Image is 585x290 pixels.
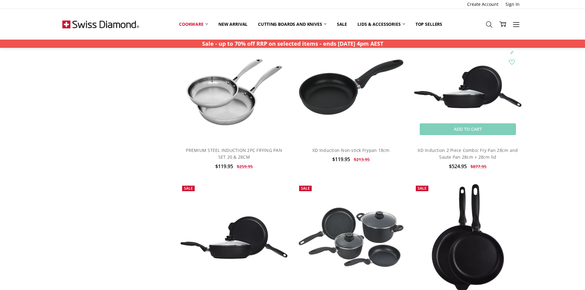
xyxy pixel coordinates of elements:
span: $119.95 [332,156,350,163]
a: Lids & Accessories [352,17,410,31]
a: Top Sellers [410,17,447,31]
span: $213.95 [354,157,370,162]
span: $119.95 [215,163,233,170]
a: PREMIUM STEEL INDUCTION 2PC FRYING PAN SET 20 & 28CM [186,147,282,160]
a: Sale [332,17,352,31]
a: Cookware [174,17,213,31]
span: Sale [301,186,310,191]
a: XD Induction 2 Piece Combo: Fry Pan 28cm and Saute Pan 28cm + 28cm lid [413,32,523,142]
img: PREMIUM STEEL INDUCTION 2PC FRYING PAN SET 20 & 28CM [179,32,289,142]
strong: Sale - up to 70% off RRP on selected items - ends [DATE] 4pm AEST [202,40,383,47]
span: $259.95 [237,164,253,169]
a: Cutting boards and knives [253,17,332,31]
span: $524.95 [449,163,467,170]
a: New arrival [213,17,253,31]
a: XD Induction 2 Piece Combo: Fry Pan 28cm and Saute Pan 28cm + 28cm lid [418,147,518,160]
img: XD Induction Non-stick Frypan 18cm [296,56,406,118]
span: Sale [418,186,427,191]
a: Add to Cart [420,123,516,135]
span: Sale [184,186,193,191]
a: XD Induction Non-stick Frypan 18cm [312,147,390,153]
img: XD Induction 2 Piece Combo: Fry Pan 28cm and Saute Pan 28cm + 28cm lid [413,64,523,110]
img: XD NonStick 6 Piece Set: 20cm & 24cm FRY PANS, 18cm SAUCEPAN w/lid, 24x11cm CASSEROLE w/lid [296,206,406,269]
span: $877.95 [470,164,486,169]
img: XD 2 Piece Combo: Fry Pan 28cm and Saute Pan 28cm + 28cm lid [179,214,289,261]
a: XD Induction Non-stick Frypan 18cm [296,32,406,142]
img: Free Shipping On Every Order [62,9,139,40]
